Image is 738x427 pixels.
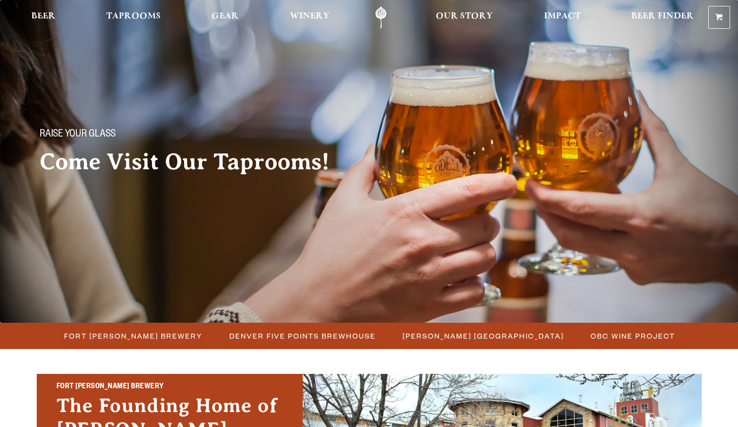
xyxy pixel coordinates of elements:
span: Fort [PERSON_NAME] Brewery [64,329,202,343]
span: Impact [544,12,581,20]
span: Winery [290,12,330,20]
a: Beer [25,6,62,29]
a: Impact [537,6,587,29]
a: Our Story [429,6,499,29]
a: Taprooms [100,6,167,29]
a: Winery [283,6,336,29]
h2: Come Visit Our Taprooms! [40,149,349,174]
a: Fort [PERSON_NAME] Brewery [58,329,207,343]
span: Our Story [436,12,493,20]
span: Taprooms [106,12,161,20]
a: [PERSON_NAME] [GEOGRAPHIC_DATA] [397,329,569,343]
a: Denver Five Points Brewhouse [223,329,381,343]
a: Odell Home [362,6,400,29]
span: [PERSON_NAME] [GEOGRAPHIC_DATA] [403,329,564,343]
span: Beer [31,12,56,20]
span: Denver Five Points Brewhouse [229,329,376,343]
span: OBC Wine Project [591,329,675,343]
span: Gear [211,12,239,20]
span: Raise your glass [40,129,116,142]
a: OBC Wine Project [585,329,680,343]
a: Beer Finder [625,6,700,29]
h2: Fort [PERSON_NAME] Brewery [57,381,283,394]
a: Gear [205,6,245,29]
span: Beer Finder [631,12,694,20]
